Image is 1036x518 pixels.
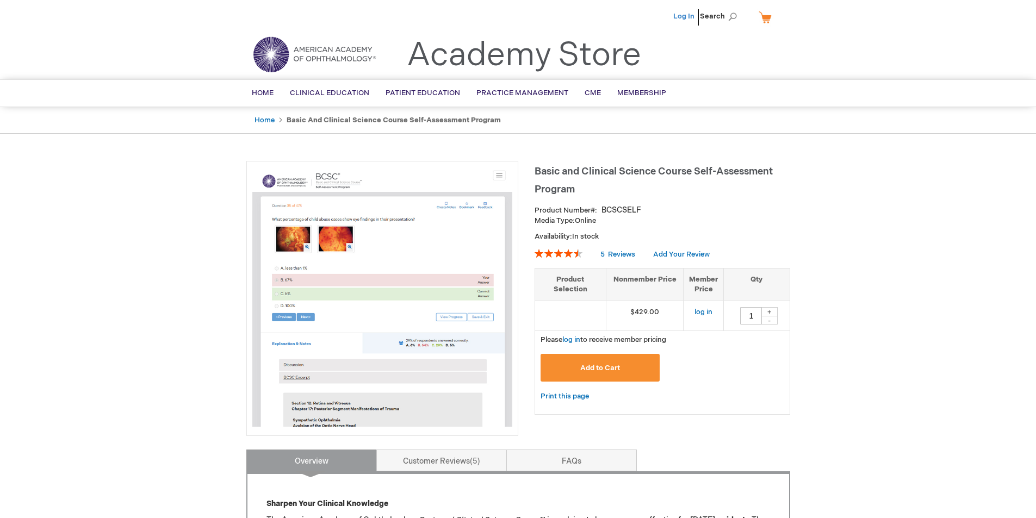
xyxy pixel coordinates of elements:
[585,89,601,97] span: CME
[541,354,660,382] button: Add to Cart
[740,307,762,324] input: Qty
[608,250,635,259] span: Reviews
[246,450,377,471] a: Overview
[476,89,568,97] span: Practice Management
[694,308,712,316] a: log in
[290,89,369,97] span: Clinical Education
[535,206,597,215] strong: Product Number
[572,232,599,241] span: In stock
[287,116,501,124] strong: Basic and Clinical Science Course Self-Assessment Program
[255,116,275,124] a: Home
[606,268,684,301] th: Nonmember Price
[673,12,694,21] a: Log In
[470,457,480,466] span: 5
[386,89,460,97] span: Patient Education
[684,268,724,301] th: Member Price
[724,268,790,301] th: Qty
[600,250,637,259] a: 5 Reviews
[266,499,388,508] strong: Sharpen Your Clinical Knowledge
[580,364,620,372] span: Add to Cart
[606,301,684,330] td: $429.00
[376,450,507,471] a: Customer Reviews5
[535,166,773,195] span: Basic and Clinical Science Course Self-Assessment Program
[761,316,778,324] div: -
[562,335,580,344] a: log in
[653,250,710,259] a: Add Your Review
[535,249,582,258] div: 92%
[535,216,790,226] p: Online
[617,89,666,97] span: Membership
[761,307,778,316] div: +
[252,167,512,427] img: Basic and Clinical Science Course Self-Assessment Program
[700,5,741,27] span: Search
[535,216,575,225] strong: Media Type:
[541,390,589,403] a: Print this page
[600,250,605,259] span: 5
[535,232,790,242] p: Availability:
[506,450,637,471] a: FAQs
[252,89,274,97] span: Home
[541,335,666,344] span: Please to receive member pricing
[535,268,606,301] th: Product Selection
[601,205,641,216] div: BCSCSELF
[407,36,641,75] a: Academy Store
